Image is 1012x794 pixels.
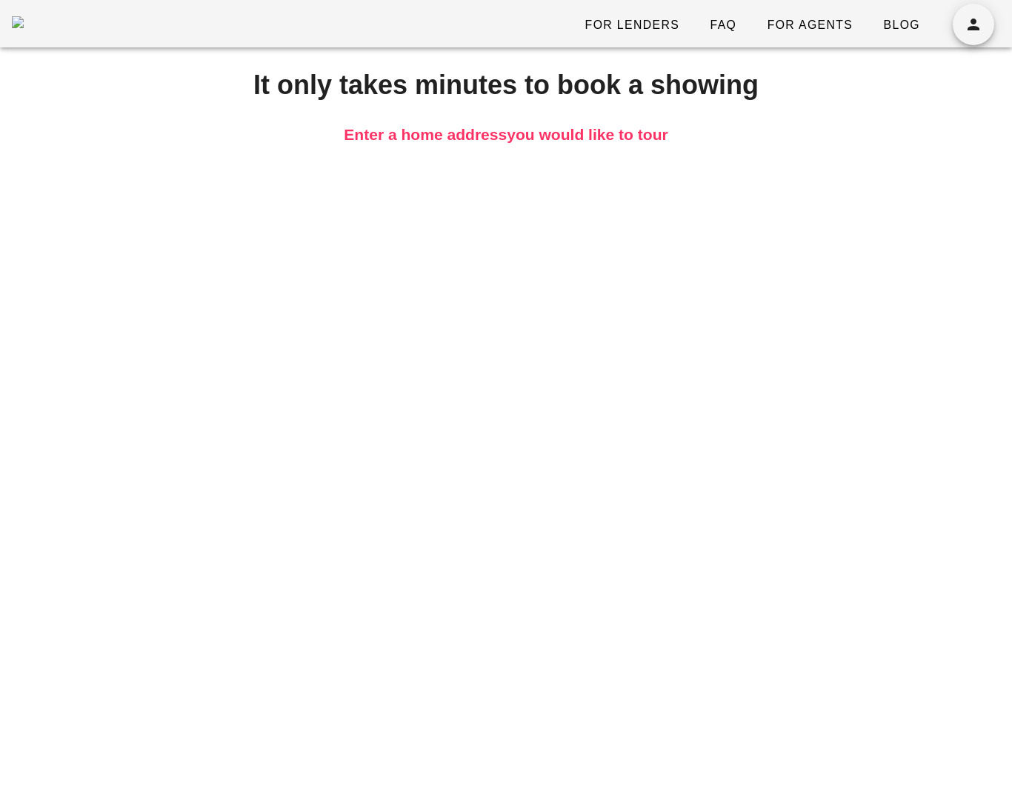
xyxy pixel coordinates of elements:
img: desktop-logo.png [12,16,24,28]
a: For Lenders [572,12,691,39]
h3: Enter a home address [76,123,936,147]
a: FAQ [697,12,748,39]
span: For Lenders [584,19,679,32]
span: you would like to tour [507,126,668,143]
span: Blog [882,19,920,32]
a: For Agents [754,12,865,39]
span: FAQ [709,19,736,32]
span: For Agents [766,19,853,32]
span: It only takes minutes to book a showing [253,70,759,100]
a: Blog [870,12,932,39]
